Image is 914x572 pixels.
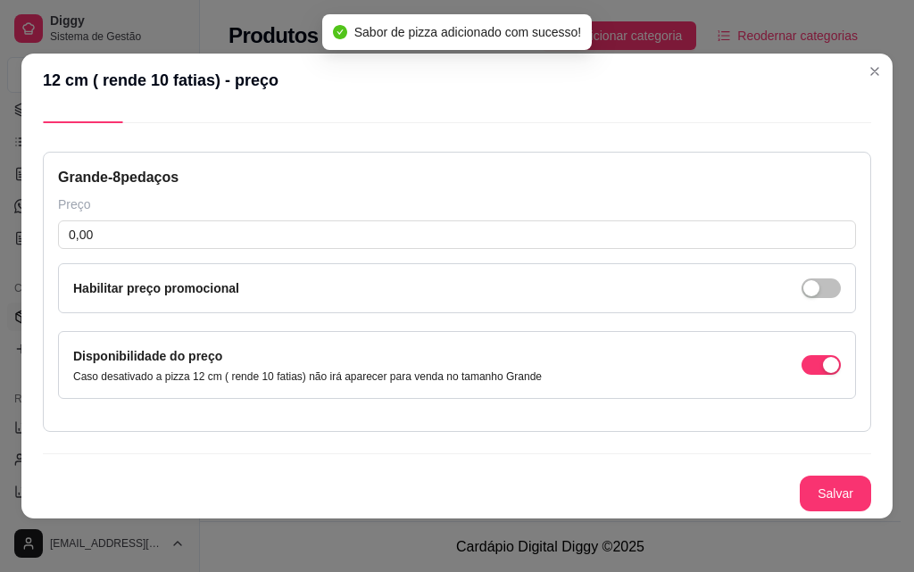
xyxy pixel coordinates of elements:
label: Habilitar preço promocional [73,281,239,295]
header: 12 cm ( rende 10 fatias) - preço [21,54,893,107]
div: Preço [58,195,856,213]
button: Close [860,57,889,86]
div: Grande - 8 pedaços [58,167,856,188]
button: Salvar [800,476,871,511]
label: Disponibilidade do preço [73,349,222,363]
p: Caso desativado a pizza 12 cm ( rende 10 fatias) não irá aparecer para venda no tamanho Grande [73,369,542,384]
span: check-circle [333,25,347,39]
span: Sabor de pizza adicionado com sucesso! [354,25,581,39]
